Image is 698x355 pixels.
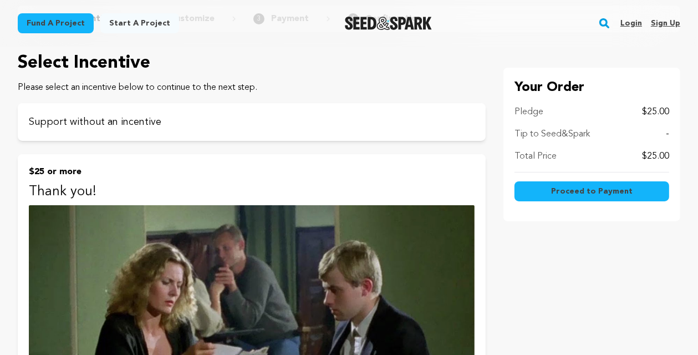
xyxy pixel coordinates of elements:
[18,81,486,94] p: Please select an incentive below to continue to the next step.
[18,50,486,77] p: Select Incentive
[345,17,432,30] img: Seed&Spark Logo Dark Mode
[642,105,669,119] p: $25.00
[620,14,642,32] a: Login
[514,105,543,119] p: Pledge
[514,128,590,141] p: Tip to Seed&Spark
[514,150,557,163] p: Total Price
[345,17,432,30] a: Seed&Spark Homepage
[100,13,179,33] a: Start a project
[666,128,669,141] p: -
[18,13,94,33] a: Fund a project
[642,150,669,163] p: $25.00
[551,186,633,197] span: Proceed to Payment
[29,165,475,179] p: $25 or more
[514,79,669,97] p: Your Order
[514,181,669,201] button: Proceed to Payment
[29,183,475,201] p: Thank you!
[29,114,475,130] p: Support without an incentive
[651,14,680,32] a: Sign up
